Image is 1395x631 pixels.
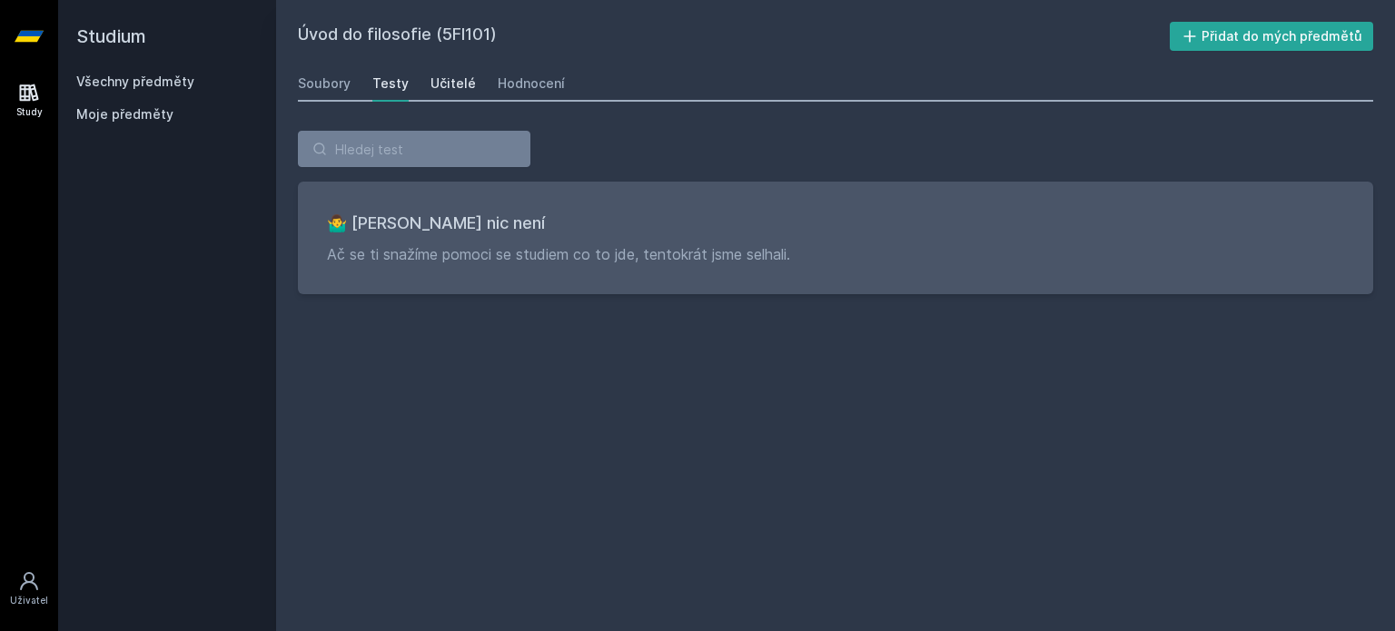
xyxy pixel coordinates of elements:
a: Všechny předměty [76,74,194,89]
p: Ač se ti snažíme pomoci se studiem co to jde, tentokrát jsme selhali. [327,243,1344,265]
a: Testy [372,65,409,102]
div: Soubory [298,74,351,93]
div: Uživatel [10,594,48,607]
a: Hodnocení [498,65,565,102]
h3: 🤷‍♂️ [PERSON_NAME] nic není [327,211,1344,236]
div: Hodnocení [498,74,565,93]
input: Hledej test [298,131,530,167]
div: Study [16,105,43,119]
div: Učitelé [430,74,476,93]
div: Testy [372,74,409,93]
a: Study [4,73,54,128]
a: Učitelé [430,65,476,102]
a: Uživatel [4,561,54,616]
h2: Úvod do filosofie (5FI101) [298,22,1170,51]
span: Moje předměty [76,105,173,123]
button: Přidat do mých předmětů [1170,22,1374,51]
a: Soubory [298,65,351,102]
